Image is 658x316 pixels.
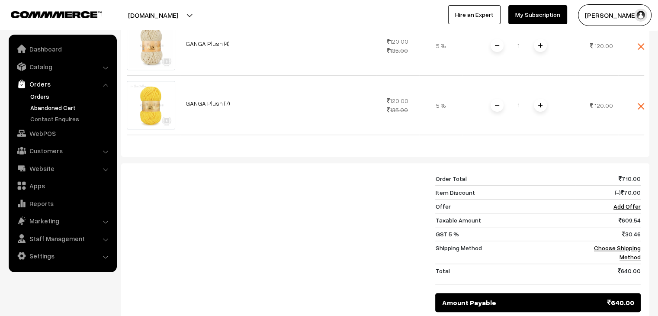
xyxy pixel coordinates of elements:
[14,14,21,21] img: logo_orange.svg
[435,172,575,186] td: Order Total
[127,81,175,129] img: 7.jpg
[435,186,575,200] td: Item Discount
[11,41,114,57] a: Dashboard
[435,241,575,264] td: Shipping Method
[28,92,114,101] a: Orders
[186,100,230,107] a: GANGA Plush (7)
[575,227,641,241] td: 30.46
[11,59,114,74] a: Catalog
[508,5,567,24] a: My Subscription
[594,42,613,49] span: 120.00
[11,248,114,264] a: Settings
[578,4,652,26] button: [PERSON_NAME]…
[96,51,146,57] div: Keywords by Traffic
[575,264,641,284] td: 640.00
[33,51,77,57] div: Domain Overview
[387,47,408,54] strike: 135.00
[22,23,95,29] div: Domain: [DOMAIN_NAME]
[575,213,641,227] td: 609.54
[613,203,641,210] a: Add Offer
[86,50,93,57] img: tab_keywords_by_traffic_grey.svg
[11,213,114,229] a: Marketing
[11,11,102,18] img: COMMMERCE
[23,50,30,57] img: tab_domain_overview_orange.svg
[495,103,499,107] img: minus
[11,161,114,176] a: Website
[435,200,575,213] td: Offer
[594,244,641,261] a: Choose Shipping Method
[538,43,542,48] img: plusI
[436,102,446,109] span: 5 %
[11,178,114,193] a: Apps
[11,196,114,211] a: Reports
[435,227,575,241] td: GST 5 %
[436,42,446,49] span: 5 %
[127,21,175,70] img: 4.jpg
[28,103,114,112] a: Abandoned Cart
[634,9,647,22] img: user
[11,126,114,141] a: WebPOS
[435,264,575,284] td: Total
[495,43,499,48] img: minus
[186,40,230,47] a: GANGA Plush (4)
[11,9,87,19] a: COMMMERCE
[24,14,42,21] div: v 4.0.25
[538,103,542,107] img: plusI
[28,114,114,123] a: Contact Enquires
[14,23,21,29] img: website_grey.svg
[11,231,114,246] a: Staff Management
[607,297,634,308] span: 640.00
[442,297,496,308] span: Amount Payable
[594,102,613,109] span: 120.00
[435,213,575,227] td: Taxable Amount
[638,43,644,50] img: close
[376,76,419,135] td: 120.00
[638,103,644,110] img: close
[98,4,209,26] button: [DOMAIN_NAME]
[387,106,408,113] strike: 135.00
[575,172,641,186] td: 710.00
[448,5,501,24] a: Hire an Expert
[376,16,419,76] td: 120.00
[11,76,114,92] a: Orders
[11,143,114,158] a: Customers
[575,186,641,200] td: (-) 70.00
